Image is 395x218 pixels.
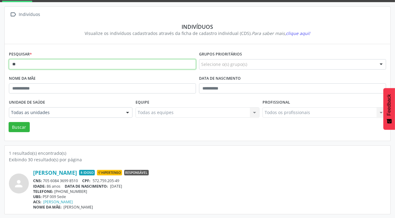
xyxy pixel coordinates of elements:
[199,50,242,59] label: Grupos prioritários
[33,194,386,199] div: PSF 009 Sede
[33,169,77,176] a: [PERSON_NAME]
[9,50,32,59] label: Pesquisar
[9,156,386,163] div: Exibindo 30 resultado(s) por página
[9,10,18,19] i: 
[252,30,310,36] i: Para saber mais,
[33,199,41,205] span: ACS:
[44,199,73,205] a: [PERSON_NAME]
[286,30,310,36] span: clique aqui!
[33,205,62,210] span: NOME DA MÃE:
[64,205,93,210] span: [PERSON_NAME]
[199,74,241,83] label: Data de nascimento
[97,170,122,175] span: Hipertenso
[9,150,386,156] div: 1 resultado(s) encontrado(s)
[33,189,53,194] span: TELEFONE:
[33,178,386,183] div: 705 6084 3699 8510
[65,184,108,189] span: DATA DE NASCIMENTO:
[79,170,95,175] span: Idoso
[33,184,46,189] span: IDADE:
[110,184,122,189] span: [DATE]
[13,178,25,189] i: person
[9,74,36,83] label: Nome da mãe
[93,178,119,183] span: 572.759.205-49
[383,88,395,130] button: Feedback - Mostrar pesquisa
[13,23,382,30] div: Indivíduos
[9,98,45,107] label: Unidade de saúde
[201,61,247,67] span: Selecione o(s) grupo(s)
[33,189,386,194] div: [PHONE_NUMBER]
[13,30,382,36] div: Visualize os indivíduos cadastrados através da ficha de cadastro individual (CDS).
[33,184,386,189] div: 86 anos
[82,178,91,183] span: CPF:
[263,98,290,107] label: Profissional
[18,10,41,19] div: Indivíduos
[33,178,42,183] span: CNS:
[11,109,120,116] span: Todas as unidades
[9,122,30,132] button: Buscar
[9,10,41,19] a:  Indivíduos
[386,94,392,116] span: Feedback
[136,98,149,107] label: Equipe
[33,194,42,199] span: UBS:
[124,170,149,175] span: Responsável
